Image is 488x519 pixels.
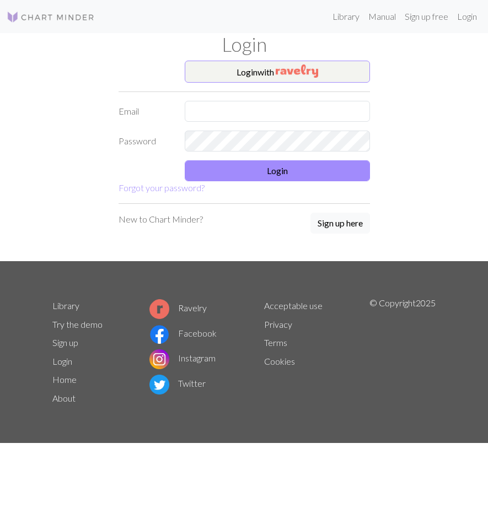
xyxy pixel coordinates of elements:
[52,374,77,385] a: Home
[310,213,370,234] button: Sign up here
[149,299,169,319] img: Ravelry logo
[276,64,318,78] img: Ravelry
[149,302,207,313] a: Ravelry
[119,182,205,193] a: Forgot your password?
[369,296,436,408] p: © Copyright 2025
[149,353,216,363] a: Instagram
[328,6,364,28] a: Library
[52,319,103,329] a: Try the demo
[52,300,79,311] a: Library
[149,325,169,344] img: Facebook logo
[112,101,178,122] label: Email
[149,328,217,338] a: Facebook
[149,349,169,369] img: Instagram logo
[119,213,203,226] p: New to Chart Minder?
[264,337,287,348] a: Terms
[185,160,370,181] button: Login
[364,6,400,28] a: Manual
[264,356,295,366] a: Cookies
[400,6,453,28] a: Sign up free
[264,319,292,329] a: Privacy
[52,356,72,366] a: Login
[185,61,370,83] button: Loginwith
[52,393,76,403] a: About
[264,300,323,311] a: Acceptable use
[149,378,206,388] a: Twitter
[149,375,169,394] img: Twitter logo
[310,213,370,235] a: Sign up here
[46,33,443,56] h1: Login
[7,10,95,24] img: Logo
[453,6,481,28] a: Login
[112,131,178,152] label: Password
[52,337,78,348] a: Sign up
